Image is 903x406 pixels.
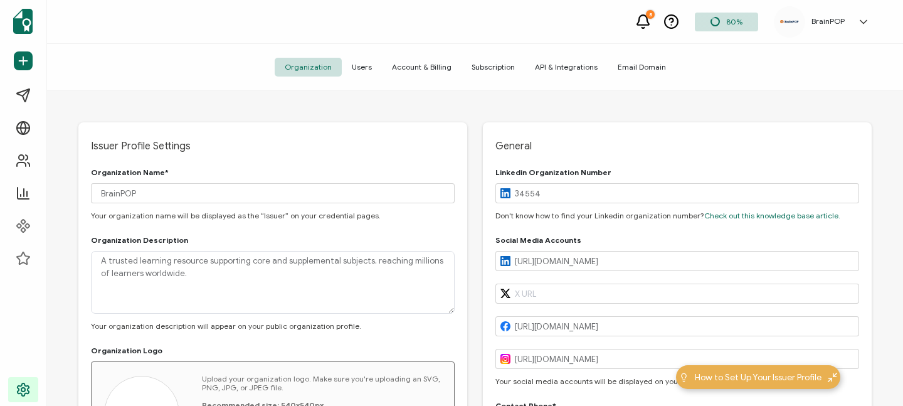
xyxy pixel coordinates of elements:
span: Account & Billing [382,58,462,77]
span: Organization [275,58,342,77]
span: How to Set Up Your Issuer Profile [695,371,821,384]
h2: Organization Name* [91,168,169,177]
span: Subscription [462,58,525,77]
h2: Organization Description [91,236,188,245]
img: minimize-icon.svg [828,373,837,382]
input: Linkedin URL [495,251,859,271]
h2: Social Media Accounts [495,236,581,245]
span: General [495,140,859,152]
img: sertifier-logomark-colored.svg [13,9,33,34]
img: Linkedin logo [500,188,510,198]
p: Your social media accounts will be displayed on your credential pages. [495,377,859,386]
p: Your organization name will be displayed as the “Issuer” on your credential pages. [91,211,455,220]
input: Linkedin Organization No [495,183,859,203]
img: 5ae0b62b-cc2f-4825-af40-0faa5815d182.png [780,20,799,24]
input: Instagram URL [495,349,859,369]
span: Email Domain [608,58,676,77]
p: Don't know how to find your Linkedin organization number? [495,211,859,220]
p: Your organization description will appear on your public organization profile. [91,322,455,331]
h2: Linkedin Organization Number [495,168,611,177]
h2: Organization Logo [91,346,162,355]
input: Organization name [91,183,455,203]
input: X URL [495,284,859,304]
a: Check out this knowledge base article. [704,211,840,220]
span: 80% [726,17,742,26]
span: API & Integrations [525,58,608,77]
span: Issuer Profile Settings [91,140,455,152]
iframe: Chat Widget [840,346,903,406]
span: Users [342,58,382,77]
div: 8 [646,10,655,19]
input: Facebook URL [495,316,859,336]
h5: BrainPOP [811,17,845,26]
